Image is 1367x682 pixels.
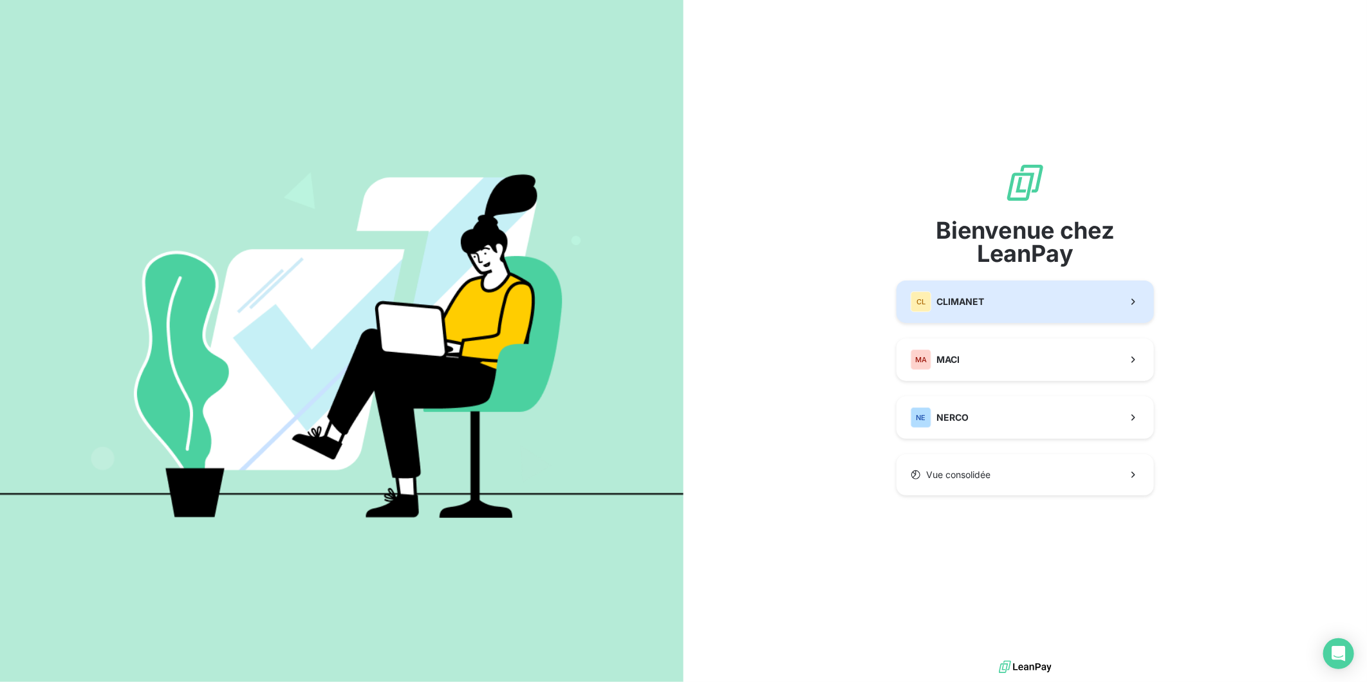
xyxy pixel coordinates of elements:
img: logo sigle [1005,162,1046,203]
span: NERCO [936,411,969,424]
img: logo [999,658,1052,677]
button: CLCLIMANET [897,281,1154,323]
div: MA [911,349,931,370]
span: CLIMANET [936,295,984,308]
button: Vue consolidée [897,454,1154,495]
span: MACI [936,353,960,366]
div: NE [911,407,931,428]
span: Bienvenue chez LeanPay [897,219,1154,265]
div: CL [911,291,931,312]
span: Vue consolidée [926,468,990,481]
button: NENERCO [897,396,1154,439]
button: MAMACI [897,338,1154,381]
div: Open Intercom Messenger [1323,638,1354,669]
